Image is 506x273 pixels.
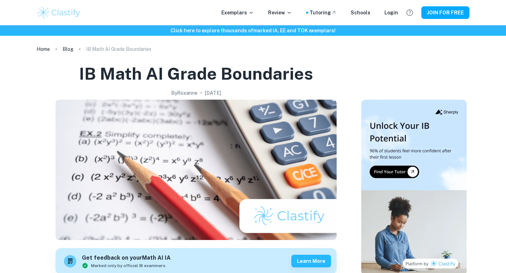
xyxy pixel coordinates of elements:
img: IB Math AI Grade Boundaries cover image [56,100,337,240]
p: Review [268,9,292,16]
a: Tutoring [310,9,337,16]
p: Exemplars [221,9,254,16]
a: Schools [351,9,370,16]
h1: IB Math AI Grade Boundaries [79,62,313,85]
h2: [DATE] [205,89,221,97]
h2: By Roxanne [171,89,197,97]
a: Home [37,44,50,54]
h6: Click here to explore thousands of marked IA, EE and TOK exemplars ! [1,27,505,34]
button: Learn more [291,255,331,267]
p: • [200,89,202,97]
a: Blog [63,44,73,54]
span: Marked only by official IB examiners [91,262,166,269]
a: Login [384,9,398,16]
button: JOIN FOR FREE [421,6,469,19]
h6: Get feedback on your Math AI IA [82,254,171,262]
button: Help and Feedback [404,7,416,19]
img: Clastify logo [37,6,81,20]
p: IB Math AI Grade Boundaries [86,45,151,53]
